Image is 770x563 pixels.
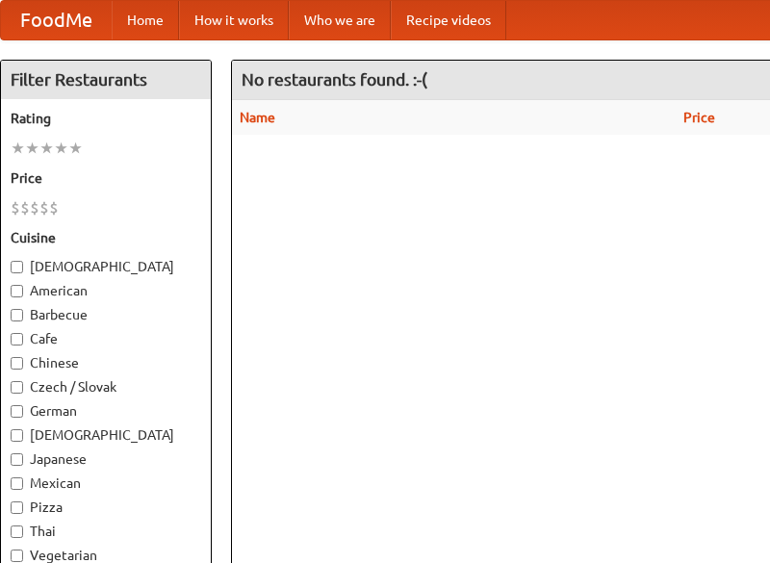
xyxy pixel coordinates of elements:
li: ★ [11,138,25,159]
label: Pizza [11,498,201,517]
a: FoodMe [1,1,112,39]
input: Vegetarian [11,550,23,562]
label: Cafe [11,329,201,348]
h4: Filter Restaurants [1,61,211,99]
li: ★ [25,138,39,159]
input: [DEMOGRAPHIC_DATA] [11,261,23,273]
label: Barbecue [11,305,201,324]
li: $ [20,197,30,218]
label: Mexican [11,473,201,493]
input: Thai [11,525,23,538]
input: Pizza [11,501,23,514]
label: German [11,401,201,421]
h5: Rating [11,109,201,128]
ng-pluralize: No restaurants found. :-( [242,70,427,89]
label: Chinese [11,353,201,372]
label: Japanese [11,449,201,469]
a: Name [240,110,275,125]
li: $ [30,197,39,218]
input: Mexican [11,477,23,490]
li: ★ [39,138,54,159]
a: Home [112,1,179,39]
li: ★ [68,138,83,159]
label: [DEMOGRAPHIC_DATA] [11,425,201,445]
input: Chinese [11,357,23,370]
label: Czech / Slovak [11,377,201,397]
a: Who we are [289,1,391,39]
li: $ [11,197,20,218]
li: ★ [54,138,68,159]
input: American [11,285,23,297]
a: How it works [179,1,289,39]
input: Japanese [11,453,23,466]
h5: Cuisine [11,228,201,247]
input: Barbecue [11,309,23,321]
li: $ [49,197,59,218]
label: Thai [11,522,201,541]
a: Recipe videos [391,1,506,39]
input: Czech / Slovak [11,381,23,394]
label: American [11,281,201,300]
h5: Price [11,168,201,188]
input: [DEMOGRAPHIC_DATA] [11,429,23,442]
input: Cafe [11,333,23,345]
label: [DEMOGRAPHIC_DATA] [11,257,201,276]
li: $ [39,197,49,218]
a: Price [683,110,715,125]
input: German [11,405,23,418]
